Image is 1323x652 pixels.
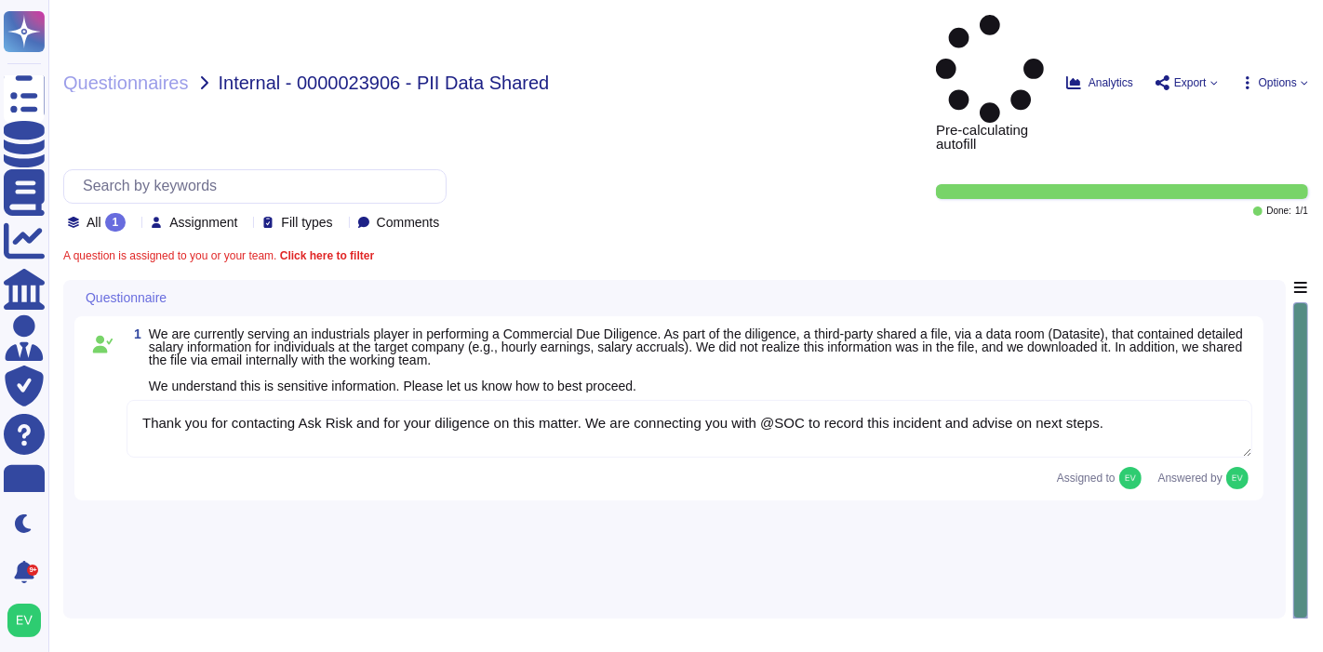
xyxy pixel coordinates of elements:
[1174,77,1207,88] span: Export
[1158,472,1223,484] span: Answered by
[27,565,38,576] div: 9+
[127,400,1252,458] textarea: Thank you for contacting Ask Risk and for your diligence on this matter. We are connecting you wi...
[105,213,127,232] div: 1
[169,216,237,229] span: Assignment
[4,600,54,641] button: user
[1066,75,1133,90] button: Analytics
[1266,206,1291,216] span: Done:
[1226,467,1249,489] img: user
[1259,77,1297,88] span: Options
[87,216,101,229] span: All
[1089,77,1133,88] span: Analytics
[127,327,141,340] span: 1
[377,216,440,229] span: Comments
[276,249,374,262] b: Click here to filter
[281,216,332,229] span: Fill types
[63,250,374,261] span: A question is assigned to you or your team.
[86,291,167,304] span: Questionnaire
[1295,206,1308,216] span: 1 / 1
[1119,467,1142,489] img: user
[936,15,1044,151] span: Pre-calculating autofill
[63,73,189,92] span: Questionnaires
[149,326,1243,393] span: We are currently serving an industrials player in performing a Commercial Due Diligence. As part ...
[73,170,446,203] input: Search by keywords
[1057,467,1151,489] span: Assigned to
[219,73,550,92] span: Internal - 0000023906 - PII Data Shared
[7,604,41,637] img: user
